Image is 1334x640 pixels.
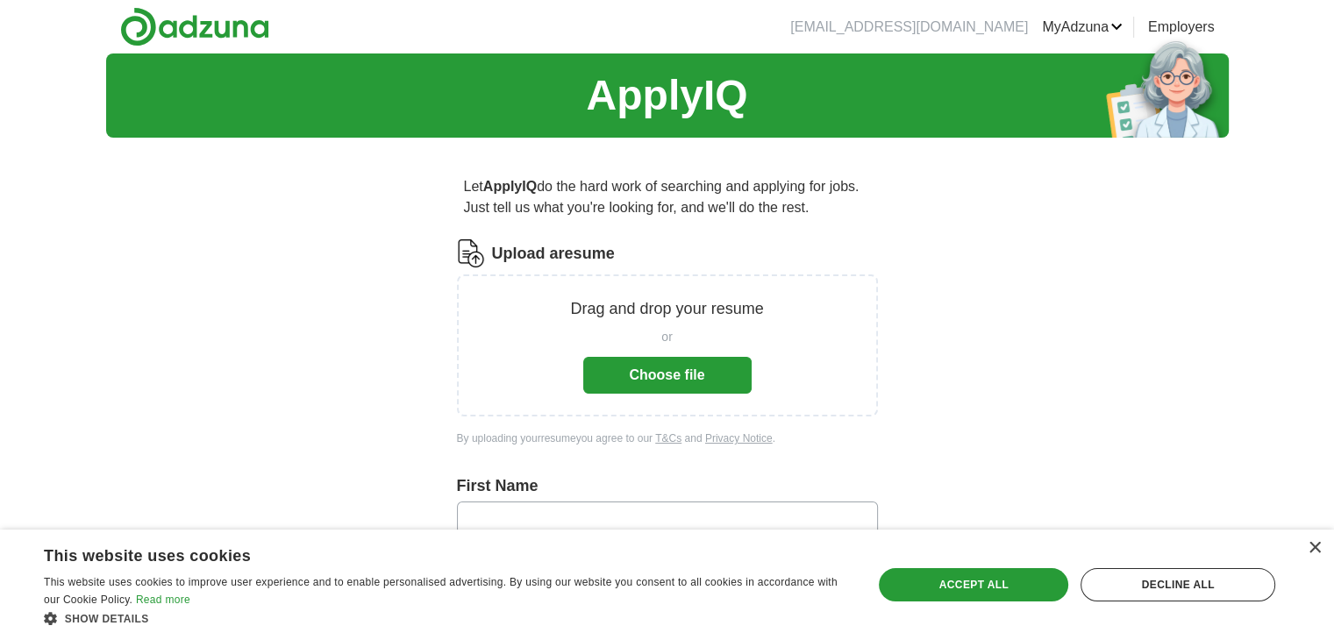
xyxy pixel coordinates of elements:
[583,357,752,394] button: Choose file
[483,179,537,194] strong: ApplyIQ
[457,474,878,498] label: First Name
[586,64,747,127] h1: ApplyIQ
[655,432,681,444] a: T&Cs
[1308,542,1321,555] div: Close
[457,430,878,446] div: By uploading your resume you agree to our and .
[44,609,848,627] div: Show details
[136,594,190,606] a: Read more, opens a new window
[457,169,878,225] p: Let do the hard work of searching and applying for jobs. Just tell us what you're looking for, an...
[1148,17,1215,38] a: Employers
[65,613,149,625] span: Show details
[120,7,269,46] img: Adzuna logo
[44,576,838,606] span: This website uses cookies to improve user experience and to enable personalised advertising. By u...
[44,540,804,566] div: This website uses cookies
[457,239,485,267] img: CV Icon
[705,432,773,444] a: Privacy Notice
[790,17,1028,38] li: [EMAIL_ADDRESS][DOMAIN_NAME]
[661,328,672,346] span: or
[1081,568,1275,601] div: Decline all
[570,297,763,321] p: Drag and drop your resume
[879,568,1068,601] div: Accept all
[492,242,615,266] label: Upload a resume
[1042,17,1123,38] a: MyAdzuna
